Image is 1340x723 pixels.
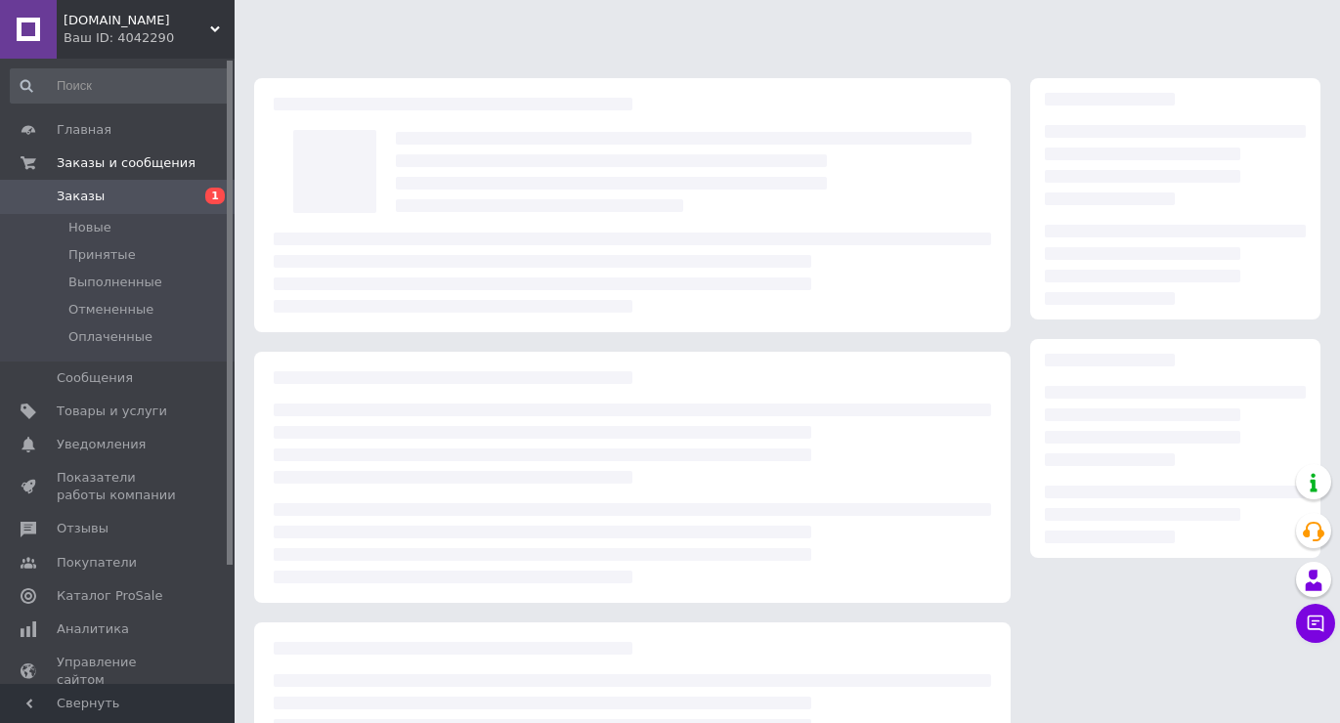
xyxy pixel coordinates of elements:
[57,620,129,638] span: Аналитика
[57,188,105,205] span: Заказы
[57,121,111,139] span: Главная
[68,301,153,319] span: Отмененные
[57,469,181,504] span: Показатели работы компании
[64,12,210,29] span: AromaRai.com
[57,154,195,172] span: Заказы и сообщения
[57,654,181,689] span: Управление сайтом
[68,328,152,346] span: Оплаченные
[205,188,225,204] span: 1
[57,587,162,605] span: Каталог ProSale
[57,436,146,453] span: Уведомления
[10,68,231,104] input: Поиск
[57,554,137,572] span: Покупатели
[1296,604,1335,643] button: Чат с покупателем
[57,369,133,387] span: Сообщения
[64,29,235,47] div: Ваш ID: 4042290
[57,403,167,420] span: Товары и услуги
[68,274,162,291] span: Выполненные
[68,246,136,264] span: Принятые
[57,520,108,537] span: Отзывы
[68,219,111,236] span: Новые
